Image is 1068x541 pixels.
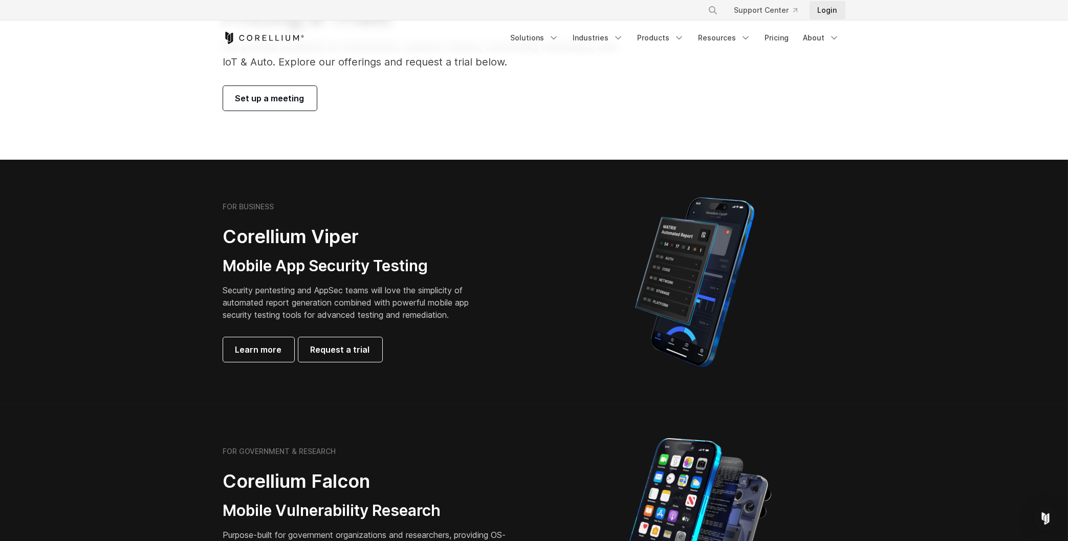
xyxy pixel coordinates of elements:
[235,343,282,356] span: Learn more
[695,1,845,19] div: Navigation Menu
[223,447,336,456] h6: FOR GOVERNMENT & RESEARCH
[311,343,370,356] span: Request a trial
[505,29,845,47] div: Navigation Menu
[797,29,845,47] a: About
[223,256,485,276] h3: Mobile App Security Testing
[505,29,565,47] a: Solutions
[618,192,772,372] img: Corellium MATRIX automated report on iPhone showing app vulnerability test results across securit...
[223,32,304,44] a: Corellium Home
[726,1,805,19] a: Support Center
[223,284,485,321] p: Security pentesting and AppSec teams will love the simplicity of automated report generation comb...
[1033,506,1058,531] div: Open Intercom Messenger
[298,337,382,362] a: Request a trial
[223,501,510,521] h3: Mobile Vulnerability Research
[810,1,845,19] a: Login
[759,29,795,47] a: Pricing
[223,225,485,248] h2: Corellium Viper
[692,29,757,47] a: Resources
[223,202,274,211] h6: FOR BUSINESS
[223,470,510,493] h2: Corellium Falcon
[223,86,317,111] a: Set up a meeting
[567,29,629,47] a: Industries
[235,92,304,104] span: Set up a meeting
[223,337,294,362] a: Learn more
[704,1,722,19] button: Search
[631,29,690,47] a: Products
